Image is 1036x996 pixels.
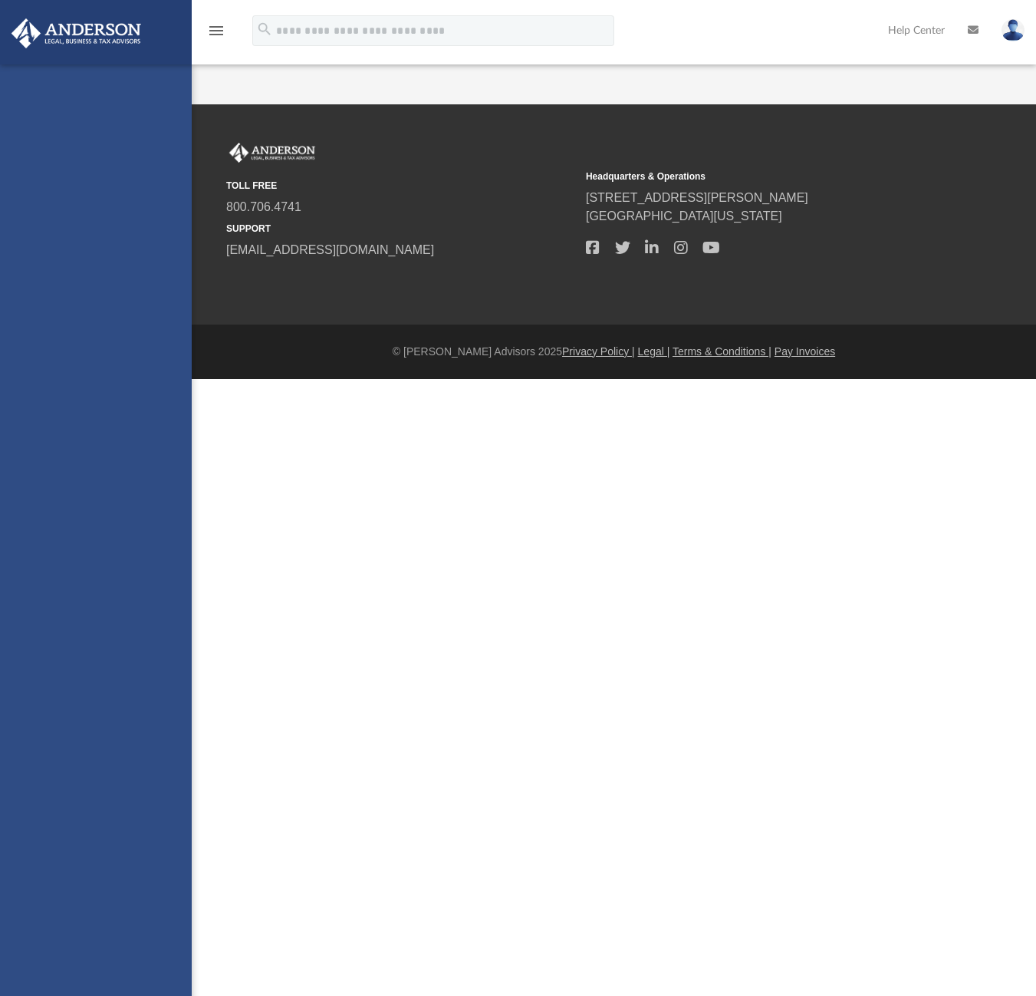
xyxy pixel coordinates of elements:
[586,209,782,223] a: [GEOGRAPHIC_DATA][US_STATE]
[226,222,575,236] small: SUPPORT
[256,21,273,38] i: search
[7,18,146,48] img: Anderson Advisors Platinum Portal
[775,345,835,358] a: Pay Invoices
[207,29,225,40] a: menu
[586,191,808,204] a: [STREET_ADDRESS][PERSON_NAME]
[562,345,635,358] a: Privacy Policy |
[207,21,225,40] i: menu
[192,344,1036,360] div: © [PERSON_NAME] Advisors 2025
[586,170,935,183] small: Headquarters & Operations
[226,143,318,163] img: Anderson Advisors Platinum Portal
[226,200,301,213] a: 800.706.4741
[638,345,670,358] a: Legal |
[1001,19,1024,41] img: User Pic
[226,179,575,193] small: TOLL FREE
[673,345,771,358] a: Terms & Conditions |
[226,243,434,256] a: [EMAIL_ADDRESS][DOMAIN_NAME]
